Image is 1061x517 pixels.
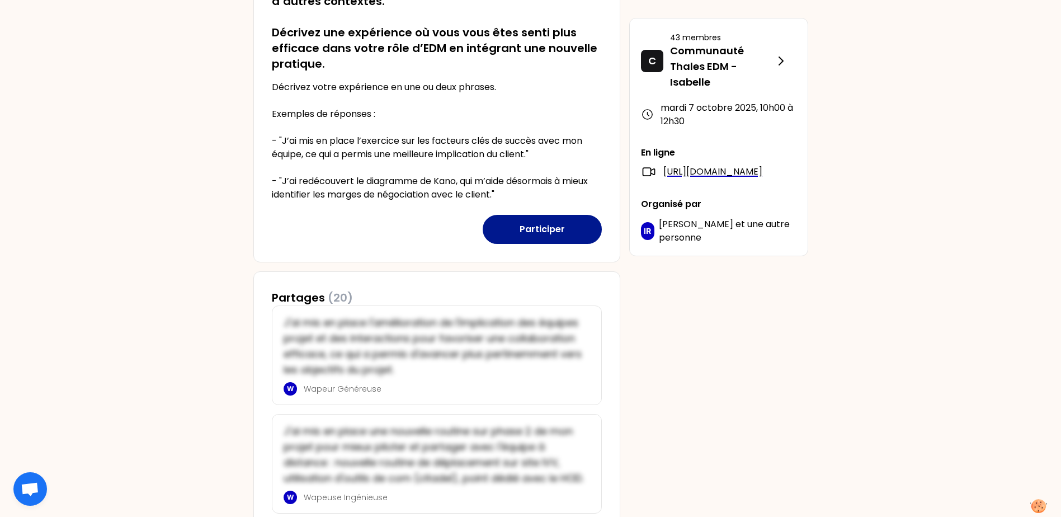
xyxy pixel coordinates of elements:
p: C [648,53,656,69]
p: et [659,218,796,245]
p: Wapeuse Ingénieuse [304,492,583,503]
p: IR [644,225,651,237]
div: Ouvrir le chat [13,472,47,506]
span: (20) [328,290,353,305]
span: [PERSON_NAME] [659,218,733,231]
h3: Partages [272,290,353,305]
span: une autre personne [659,218,790,244]
div: mardi 7 octobre 2025 , 10h00 à 12h30 [641,101,796,128]
a: [URL][DOMAIN_NAME] [663,165,762,178]
p: Organisé par [641,198,796,211]
p: W [287,384,294,393]
p: Décrivez votre expérience en une ou deux phrases. Exemples de réponses : - "J’ai mis en place l’e... [272,81,602,201]
p: Wapeur Généreuse [304,383,583,394]
p: En ligne [641,146,796,159]
button: Participer [483,215,602,244]
p: 43 membres [670,32,774,43]
p: J'ai mis en place l'amélioration de l'implication des équipes projet et des interactions pour fav... [284,315,583,378]
p: Communauté Thales EDM - Isabelle [670,43,774,90]
p: W [287,493,294,502]
p: J'ai mis en place une nouvelle routine sur phase 2 de mon projet pour mieux piloter et partager a... [284,424,583,486]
